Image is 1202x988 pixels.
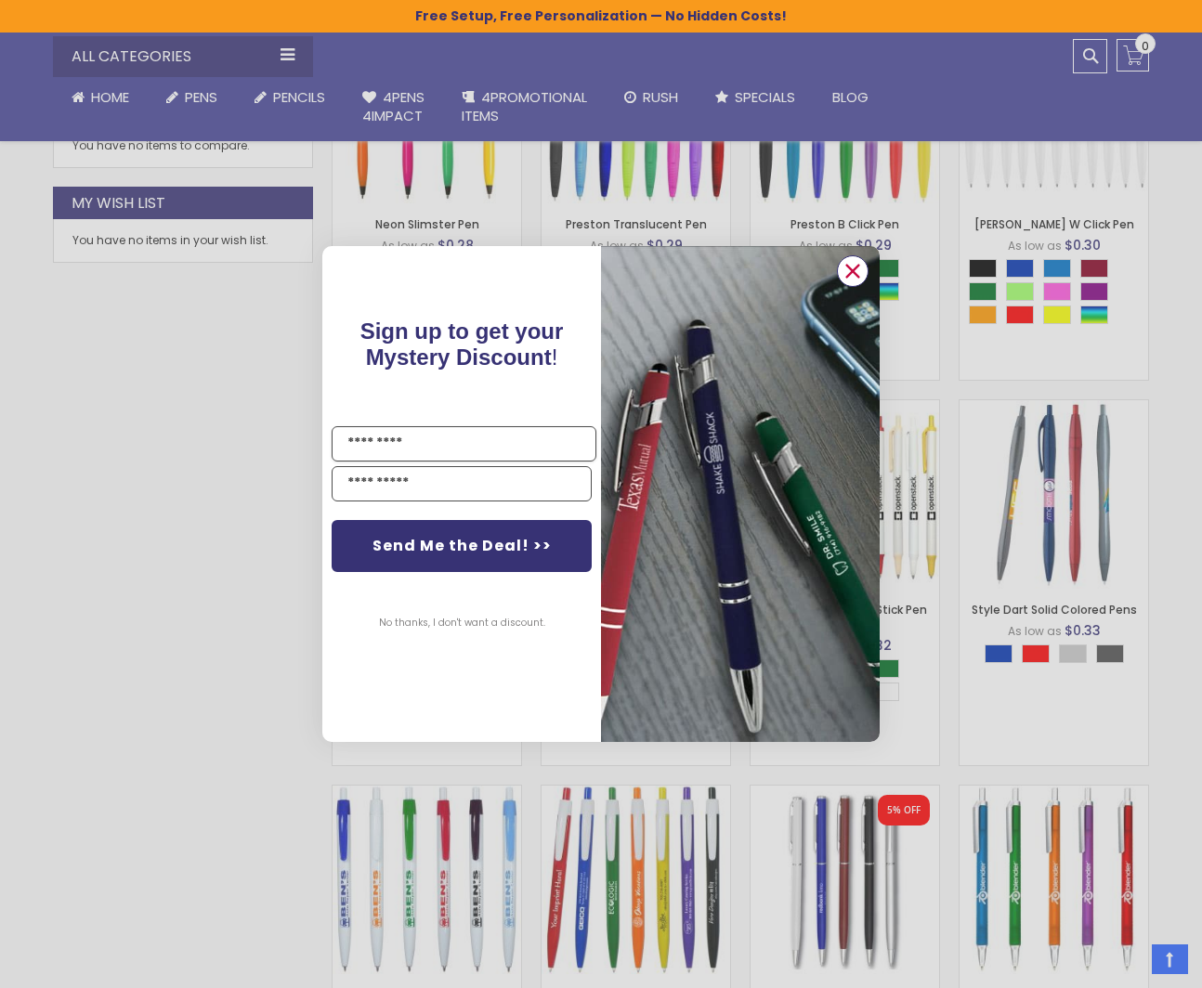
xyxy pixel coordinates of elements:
button: Close dialog [837,255,869,287]
span: Sign up to get your Mystery Discount [360,318,564,370]
button: Send Me the Deal! >> [332,520,592,572]
span: ! [360,318,564,370]
button: No thanks, I don't want a discount. [370,600,555,646]
img: pop-up-image [601,246,880,741]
